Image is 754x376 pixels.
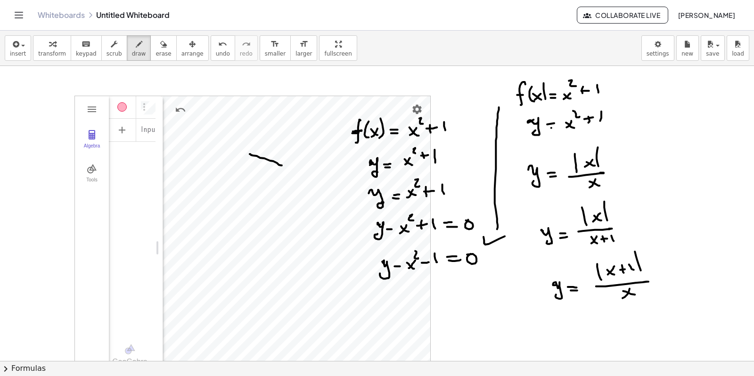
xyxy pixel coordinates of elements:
button: scrub [101,35,127,61]
button: new [676,35,699,61]
span: scrub [107,50,122,57]
button: Toggle navigation [11,8,26,23]
button: format_sizesmaller [260,35,291,61]
button: insert [5,35,31,61]
i: format_size [270,39,279,50]
span: keypad [76,50,97,57]
span: transform [38,50,66,57]
button: transform [33,35,71,61]
button: save [701,35,725,61]
span: load [732,50,744,57]
span: draw [132,50,146,57]
button: load [727,35,749,61]
button: Collaborate Live [577,7,668,24]
button: format_sizelarger [290,35,317,61]
button: draw [127,35,151,61]
button: undoundo [211,35,235,61]
span: Collaborate Live [585,11,660,19]
span: settings [647,50,669,57]
button: settings [641,35,674,61]
i: format_size [299,39,308,50]
a: Whiteboards [38,10,85,20]
i: keyboard [82,39,90,50]
button: arrange [176,35,209,61]
i: redo [242,39,251,50]
button: redoredo [235,35,258,61]
span: erase [156,50,171,57]
button: fullscreen [319,35,357,61]
span: arrange [181,50,204,57]
span: redo [240,50,253,57]
span: smaller [265,50,286,57]
button: [PERSON_NAME] [670,7,743,24]
span: save [706,50,719,57]
span: new [681,50,693,57]
span: [PERSON_NAME] [678,11,735,19]
span: fullscreen [324,50,352,57]
span: undo [216,50,230,57]
button: keyboardkeypad [71,35,102,61]
span: larger [295,50,312,57]
span: insert [10,50,26,57]
button: erase [150,35,176,61]
i: undo [218,39,227,50]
